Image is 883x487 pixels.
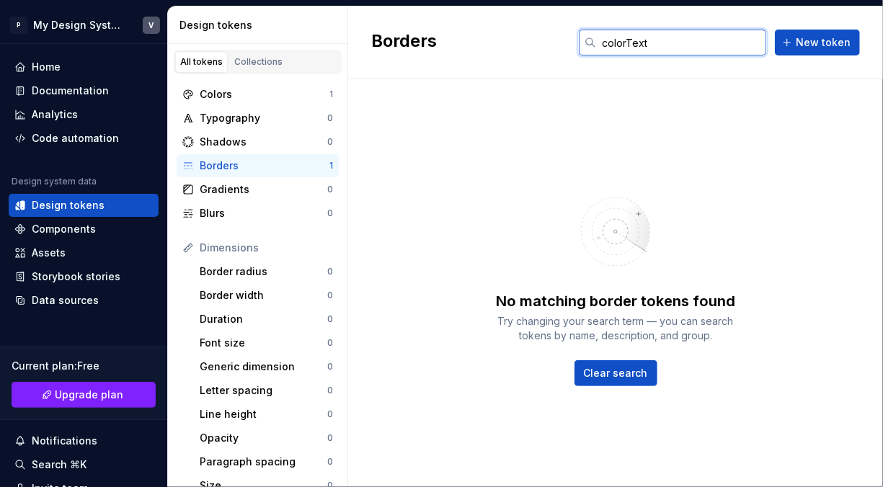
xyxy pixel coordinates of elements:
[9,103,159,126] a: Analytics
[12,359,156,373] div: Current plan : Free
[327,337,333,349] div: 0
[329,89,333,100] div: 1
[10,17,27,34] div: P
[194,355,339,378] a: Generic dimension0
[327,361,333,372] div: 0
[177,154,339,177] a: Borders1
[149,19,154,31] div: V
[179,18,342,32] div: Design tokens
[200,182,327,197] div: Gradients
[200,206,327,220] div: Blurs
[327,112,333,124] div: 0
[32,60,61,74] div: Home
[32,198,105,213] div: Design tokens
[32,293,99,308] div: Data sources
[200,241,333,255] div: Dimensions
[32,84,109,98] div: Documentation
[194,308,339,331] a: Duration0
[329,160,333,171] div: 1
[200,431,327,445] div: Opacity
[327,207,333,219] div: 0
[200,336,327,350] div: Font size
[9,265,159,288] a: Storybook stories
[327,385,333,396] div: 0
[200,111,327,125] div: Typography
[371,30,437,55] h2: Borders
[32,246,66,260] div: Assets
[32,131,119,146] div: Code automation
[9,194,159,217] a: Design tokens
[200,455,327,469] div: Paragraph spacing
[327,313,333,325] div: 0
[200,87,329,102] div: Colors
[596,30,766,55] input: Search in tokens...
[33,18,125,32] div: My Design System
[194,260,339,283] a: Border radius0
[12,176,97,187] div: Design system data
[327,266,333,277] div: 0
[796,35,851,50] span: New token
[32,222,96,236] div: Components
[9,241,159,264] a: Assets
[9,429,159,452] button: Notifications
[194,284,339,307] a: Border width0
[9,79,159,102] a: Documentation
[194,426,339,450] a: Opacity0
[9,218,159,241] a: Components
[327,432,333,444] div: 0
[200,264,327,279] div: Border radius
[180,56,223,68] div: All tokens
[177,202,339,225] a: Blurs0
[574,360,657,386] button: Clear search
[194,379,339,402] a: Letter spacing0
[200,407,327,421] div: Line height
[327,456,333,468] div: 0
[496,291,735,311] div: No matching border tokens found
[327,184,333,195] div: 0
[234,56,283,68] div: Collections
[194,450,339,473] a: Paragraph spacing0
[32,107,78,122] div: Analytics
[12,382,156,408] button: Upgrade plan
[177,83,339,106] a: Colors1
[200,288,327,303] div: Border width
[200,383,327,398] div: Letter spacing
[194,403,339,426] a: Line height0
[486,314,745,343] div: Try changing your search term — you can search tokens by name, description, and group.
[200,135,327,149] div: Shadows
[200,359,327,374] div: Generic dimension
[177,130,339,153] a: Shadows0
[327,408,333,420] div: 0
[56,388,124,402] span: Upgrade plan
[200,158,329,173] div: Borders
[200,312,327,326] div: Duration
[775,30,860,55] button: New token
[9,55,159,79] a: Home
[3,9,164,40] button: PMy Design SystemV
[32,434,97,448] div: Notifications
[177,178,339,201] a: Gradients0
[177,107,339,130] a: Typography0
[9,127,159,150] a: Code automation
[9,289,159,312] a: Data sources
[327,136,333,148] div: 0
[32,457,86,472] div: Search ⌘K
[327,290,333,301] div: 0
[584,366,648,380] span: Clear search
[9,453,159,476] button: Search ⌘K
[32,269,120,284] div: Storybook stories
[194,331,339,354] a: Font size0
